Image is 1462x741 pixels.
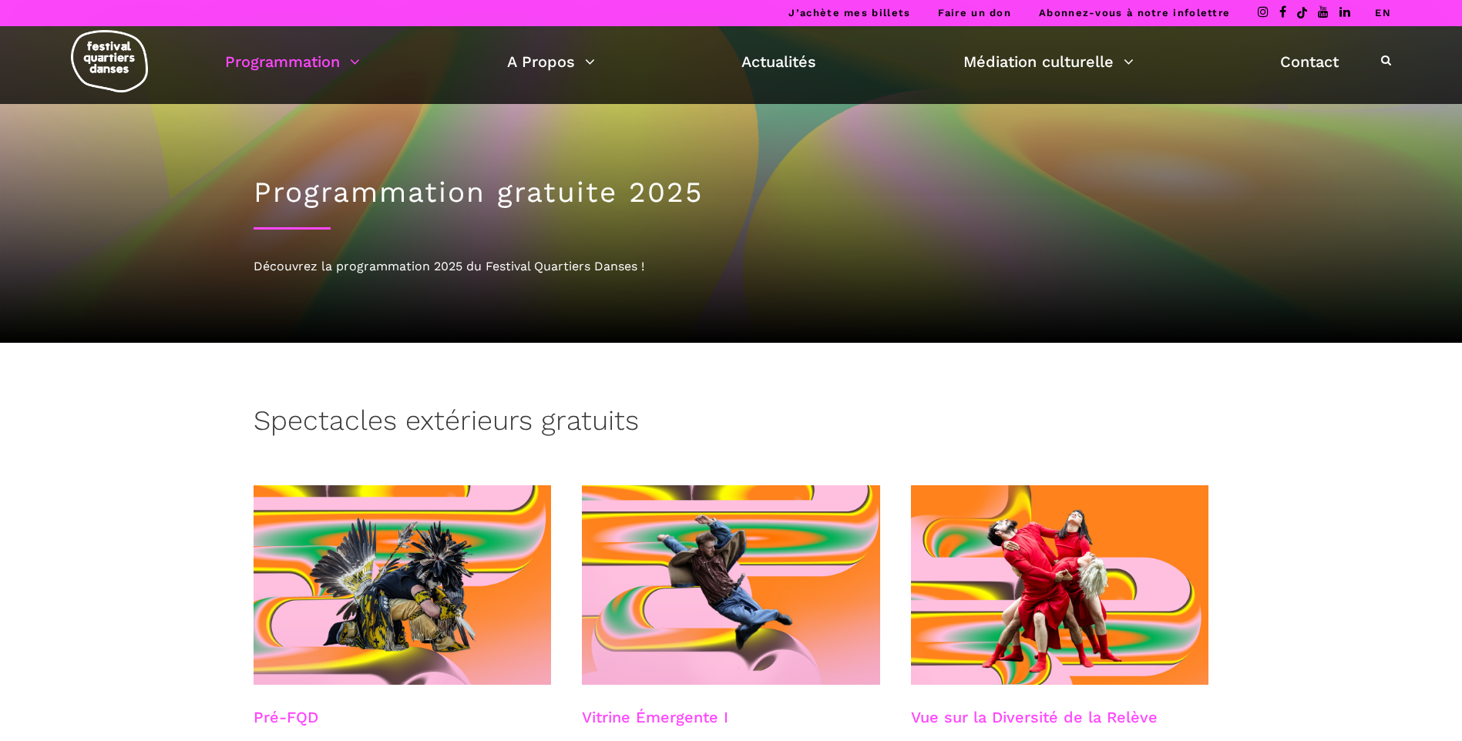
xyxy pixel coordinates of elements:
h3: Spectacles extérieurs gratuits [254,404,639,443]
a: J’achète mes billets [788,7,910,18]
a: Faire un don [938,7,1011,18]
a: Contact [1280,49,1339,75]
div: Découvrez la programmation 2025 du Festival Quartiers Danses ! [254,256,1209,277]
a: A Propos [507,49,595,75]
a: Actualités [741,49,816,75]
a: Programmation [225,49,360,75]
a: Abonnez-vous à notre infolettre [1039,7,1230,18]
a: EN [1375,7,1391,18]
a: Médiation culturelle [963,49,1134,75]
h1: Programmation gratuite 2025 [254,176,1209,210]
img: logo-fqd-med [71,30,148,92]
